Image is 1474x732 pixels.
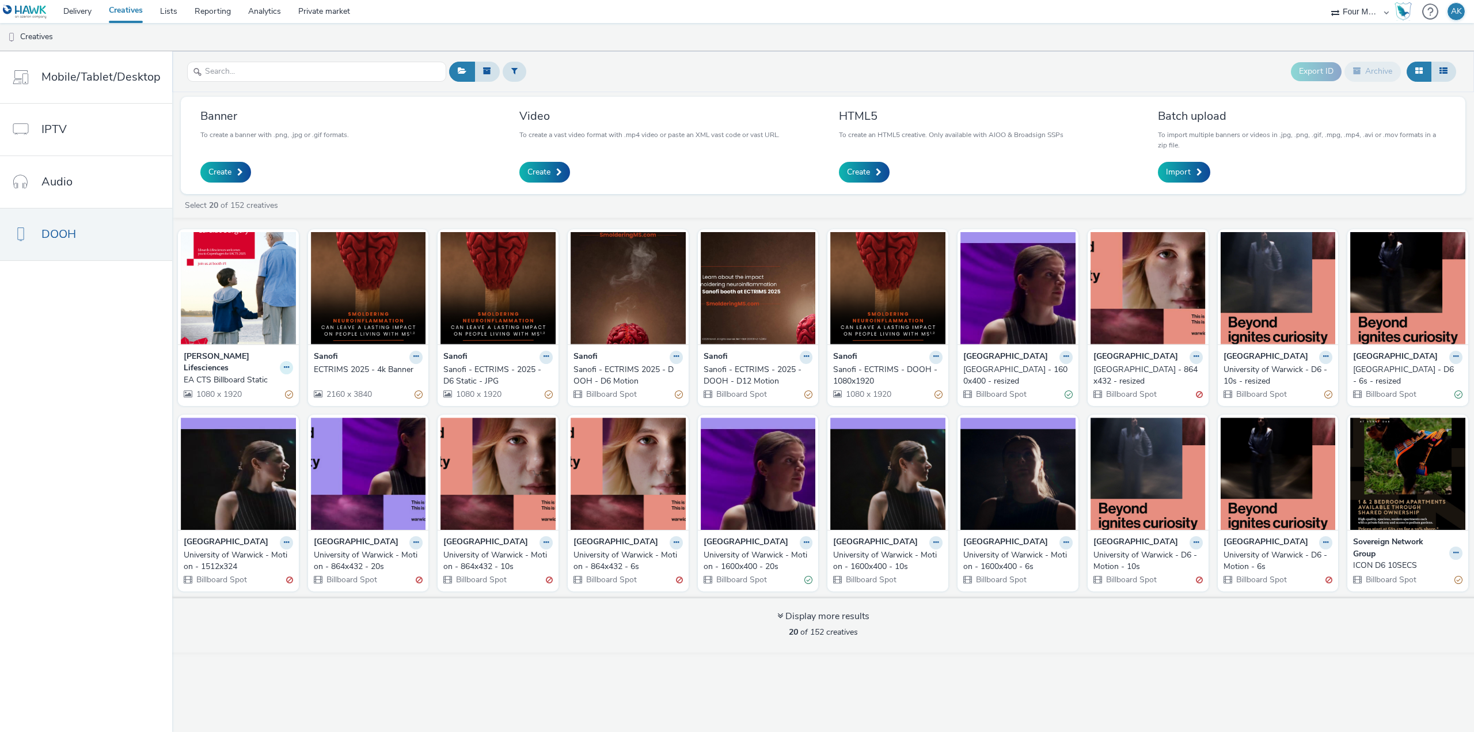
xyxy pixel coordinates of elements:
[1158,130,1446,150] p: To import multiple banners or videos in .jpg, .png, .gif, .mpg, .mp4, .avi or .mov formats in a z...
[1395,2,1412,21] img: Hawk Academy
[1324,388,1332,400] div: Partially valid
[314,549,423,573] a: University of Warwick - Motion - 864x432 - 20s
[455,574,507,585] span: Billboard Spot
[963,364,1073,388] a: [GEOGRAPHIC_DATA] - 1600x400 - resized
[1353,560,1458,571] div: ICON D6 10SECS
[573,364,683,388] a: Sanofi - ECTRIMS 2025 - DOOH - D6 Motion
[314,351,338,364] strong: Sanofi
[527,166,550,178] span: Create
[314,549,419,573] div: University of Warwick - Motion - 864x432 - 20s
[443,536,528,549] strong: [GEOGRAPHIC_DATA]
[184,536,268,549] strong: [GEOGRAPHIC_DATA]
[519,130,780,140] p: To create a vast video format with .mp4 video or paste an XML vast code or vast URL.
[830,232,945,344] img: Sanofi - ECTRIMS - DOOH - 1080x1920 visual
[1353,560,1462,571] a: ICON D6 10SECS
[1353,364,1458,388] div: [GEOGRAPHIC_DATA] - D6 - 6s - resized
[1353,536,1446,560] strong: Sovereign Network Group
[1221,418,1336,530] img: University of Warwick - D6 - Motion - 6s visual
[1395,2,1416,21] a: Hawk Academy
[833,536,918,549] strong: [GEOGRAPHIC_DATA]
[200,162,251,183] a: Create
[833,549,943,573] a: University of Warwick - Motion - 1600x400 - 10s
[804,574,812,586] div: Valid
[1093,364,1198,388] div: [GEOGRAPHIC_DATA] - 864x432 - resized
[314,364,423,376] a: ECTRIMS 2025 - 4k Banner
[845,389,891,400] span: 1080 x 1920
[184,374,288,386] div: EA CTS Billboard Static
[963,364,1068,388] div: [GEOGRAPHIC_DATA] - 1600x400 - resized
[963,549,1073,573] a: University of Warwick - Motion - 1600x400 - 6s
[184,351,277,374] strong: [PERSON_NAME] Lifesciences
[704,364,808,388] div: Sanofi - ECTRIMS - 2025 - DOOH - D12 Motion
[184,200,283,211] a: Select of 152 creatives
[789,627,858,638] span: of 152 creatives
[833,351,857,364] strong: Sanofi
[1093,549,1203,573] a: University of Warwick - D6 - Motion - 10s
[285,388,293,400] div: Partially valid
[1365,574,1416,585] span: Billboard Spot
[830,418,945,530] img: University of Warwick - Motion - 1600x400 - 10s visual
[325,389,372,400] span: 2160 x 3840
[1166,166,1191,178] span: Import
[546,574,553,586] div: Invalid
[1196,388,1203,400] div: Invalid
[519,162,570,183] a: Create
[415,388,423,400] div: Partially valid
[1196,574,1203,586] div: Invalid
[3,5,47,19] img: undefined Logo
[314,536,398,549] strong: [GEOGRAPHIC_DATA]
[573,549,678,573] div: University of Warwick - Motion - 864x432 - 6s
[1091,232,1206,344] img: University of Warwick - 864x432 - resized visual
[195,389,242,400] span: 1080 x 1920
[571,232,686,344] img: Sanofi - ECTRIMS 2025 - DOOH - D6 Motion visual
[1093,351,1178,364] strong: [GEOGRAPHIC_DATA]
[416,574,423,586] div: Invalid
[1325,574,1332,586] div: Invalid
[314,364,419,376] div: ECTRIMS 2025 - 4k Banner
[1105,389,1157,400] span: Billboard Spot
[934,388,943,400] div: Partially valid
[1454,574,1462,586] div: Partially valid
[1224,549,1328,573] div: University of Warwick - D6 - Motion - 6s
[701,232,816,344] img: Sanofi - ECTRIMS - 2025 - DOOH - D12 Motion visual
[286,574,293,586] div: Invalid
[676,574,683,586] div: Invalid
[184,374,293,386] a: EA CTS Billboard Static
[1224,364,1333,388] a: University of Warwick - D6 - 10s - resized
[1224,536,1308,549] strong: [GEOGRAPHIC_DATA]
[1158,162,1210,183] a: Import
[181,232,296,344] img: EA CTS Billboard Static visual
[847,166,870,178] span: Create
[1350,232,1465,344] img: University of Warwick - D6 - 6s - resized visual
[1224,351,1308,364] strong: [GEOGRAPHIC_DATA]
[1344,62,1401,81] button: Archive
[1350,418,1465,530] img: ICON D6 10SECS visual
[1158,108,1446,124] h3: Batch upload
[715,389,767,400] span: Billboard Spot
[443,364,553,388] a: Sanofi - ECTRIMS - 2025 - D6 Static - JPG
[1224,364,1328,388] div: University of Warwick - D6 - 10s - resized
[573,549,683,573] a: University of Warwick - Motion - 864x432 - 6s
[833,364,938,388] div: Sanofi - ECTRIMS - DOOH - 1080x1920
[789,627,798,638] strong: 20
[200,130,349,140] p: To create a banner with .png, .jpg or .gif formats.
[1353,364,1462,388] a: [GEOGRAPHIC_DATA] - D6 - 6s - resized
[443,549,548,573] div: University of Warwick - Motion - 864x432 - 10s
[6,32,17,43] img: dooh
[1235,574,1287,585] span: Billboard Spot
[704,549,813,573] a: University of Warwick - Motion - 1600x400 - 20s
[701,418,816,530] img: University of Warwick - Motion - 1600x400 - 20s visual
[440,418,556,530] img: University of Warwick - Motion - 864x432 - 10s visual
[1353,351,1438,364] strong: [GEOGRAPHIC_DATA]
[975,389,1027,400] span: Billboard Spot
[960,418,1076,530] img: University of Warwick - Motion - 1600x400 - 6s visual
[715,574,767,585] span: Billboard Spot
[184,549,288,573] div: University of Warwick - Motion - 1512x324
[41,173,73,190] span: Audio
[187,62,446,82] input: Search...
[443,351,468,364] strong: Sanofi
[963,536,1048,549] strong: [GEOGRAPHIC_DATA]
[443,549,553,573] a: University of Warwick - Motion - 864x432 - 10s
[571,418,686,530] img: University of Warwick - Motion - 864x432 - 6s visual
